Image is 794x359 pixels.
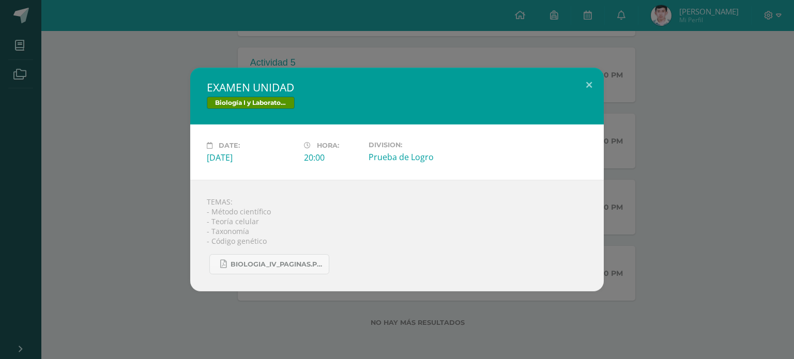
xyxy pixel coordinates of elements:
[304,152,360,163] div: 20:00
[207,152,296,163] div: [DATE]
[207,97,295,109] span: Biología I y Laboratorio
[209,254,329,274] a: BIOLOGIA_IV_PAGINAS.pdf
[231,260,324,269] span: BIOLOGIA_IV_PAGINAS.pdf
[219,142,240,149] span: Date:
[574,68,604,103] button: Close (Esc)
[369,151,457,163] div: Prueba de Logro
[317,142,339,149] span: Hora:
[207,80,587,95] h2: EXAMEN UNIDAD
[369,141,457,149] label: Division:
[190,180,604,291] div: TEMAS: - Método científico - Teoría celular - Taxonomía - Código genético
